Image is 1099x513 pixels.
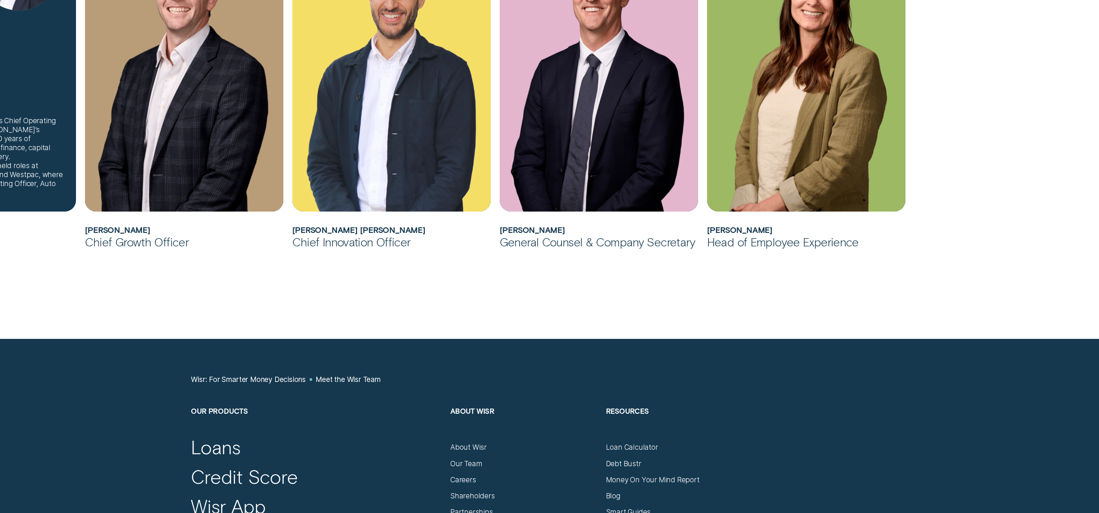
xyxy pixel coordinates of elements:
a: Shareholders [450,491,495,500]
h2: Kate Renner [707,225,905,234]
div: Head of Employee Experience [707,234,905,249]
a: Credit Score [191,465,298,488]
h2: Álvaro Carpio Colón [292,225,491,234]
h2: Resources [606,406,753,443]
div: General Counsel & Company Secretary [500,234,698,249]
a: Blog [606,491,621,500]
div: Chief Growth Officer [85,234,283,249]
h2: Our Products [191,406,441,443]
h2: About Wisr [450,406,597,443]
a: Money On Your Mind Report [606,475,700,484]
a: Debt Bustr [606,459,641,468]
a: About Wisr [450,443,487,452]
a: Loans [191,435,240,458]
h2: James Goodwin [85,225,283,234]
div: Chief Innovation Officer [292,234,491,249]
a: Loan Calculator [606,443,658,452]
h2: David King [500,225,698,234]
a: Meet the Wisr Team [316,375,381,384]
a: Careers [450,475,476,484]
a: Our Team [450,459,482,468]
a: Wisr: For Smarter Money Decisions [191,375,306,384]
